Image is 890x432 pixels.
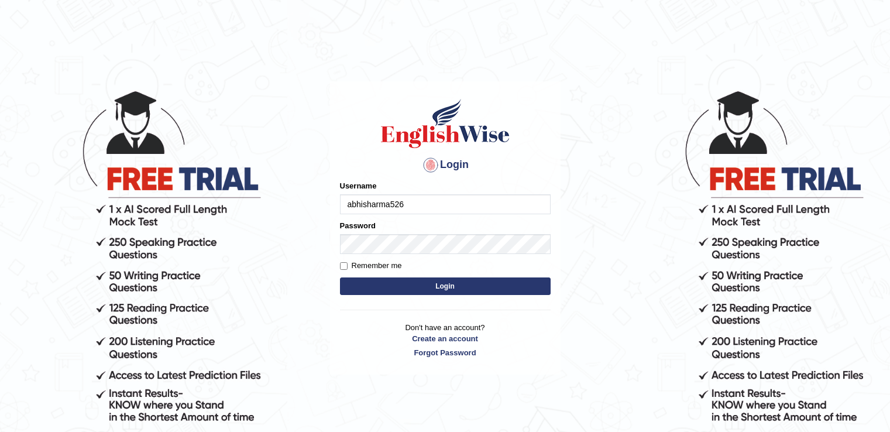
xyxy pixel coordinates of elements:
[340,220,376,231] label: Password
[379,97,512,150] img: Logo of English Wise sign in for intelligent practice with AI
[340,277,551,295] button: Login
[340,347,551,358] a: Forgot Password
[340,262,348,270] input: Remember me
[340,322,551,358] p: Don't have an account?
[340,156,551,174] h4: Login
[340,180,377,191] label: Username
[340,333,551,344] a: Create an account
[340,260,402,272] label: Remember me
